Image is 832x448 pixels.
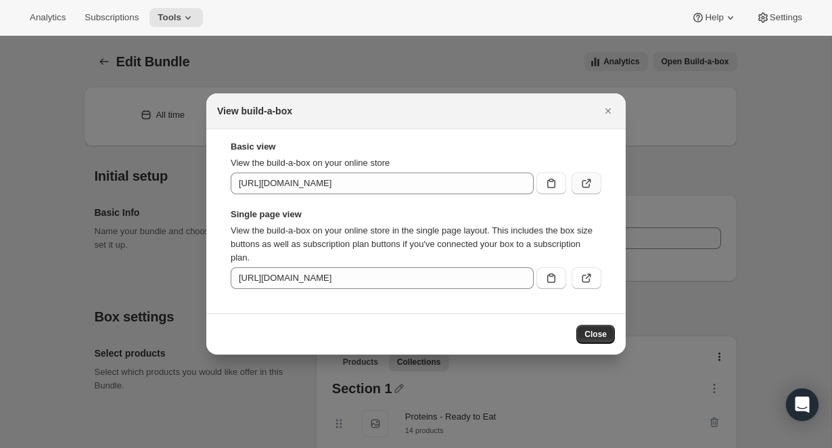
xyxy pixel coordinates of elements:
[748,8,810,27] button: Settings
[217,104,292,118] h2: View build-a-box
[770,12,802,23] span: Settings
[599,102,618,120] button: Close
[158,12,181,23] span: Tools
[576,325,615,344] button: Close
[705,12,723,23] span: Help
[231,224,601,265] p: View the build-a-box on your online store in the single page layout. This includes the box size b...
[231,140,601,154] strong: Basic view
[231,208,601,221] strong: Single page view
[85,12,139,23] span: Subscriptions
[683,8,745,27] button: Help
[786,388,818,421] div: Open Intercom Messenger
[30,12,66,23] span: Analytics
[584,329,607,340] span: Close
[76,8,147,27] button: Subscriptions
[231,156,601,170] p: View the build-a-box on your online store
[149,8,203,27] button: Tools
[22,8,74,27] button: Analytics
